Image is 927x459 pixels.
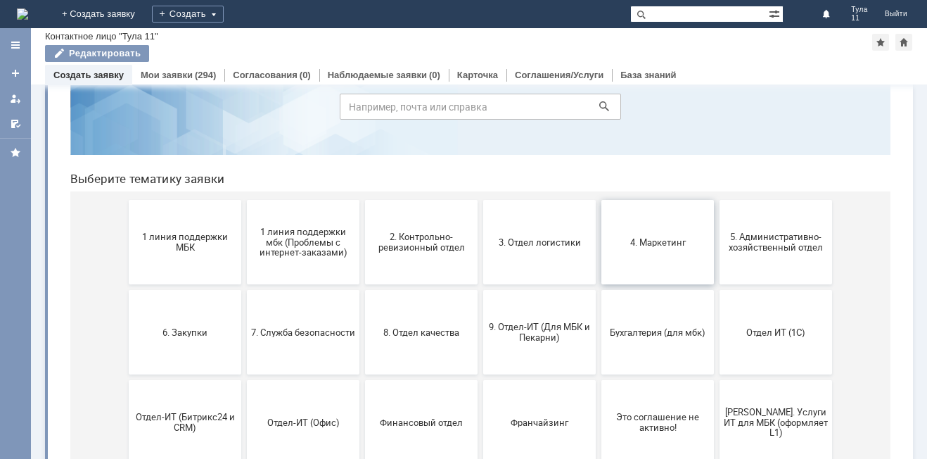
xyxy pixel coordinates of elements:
span: [PERSON_NAME]. Услуги ИТ для МБК (оформляет L1) [665,375,769,407]
span: 2. Контрольно-ревизионный отдел [310,201,414,222]
label: Воспользуйтесь поиском [281,34,562,49]
button: 2. Контрольно-ревизионный отдел [306,169,418,253]
button: Финансовый отдел [306,349,418,434]
span: Расширенный поиск [769,6,783,20]
button: Франчайзинг [424,349,537,434]
div: Добавить в избранное [872,34,889,51]
span: 4. Маркетинг [546,206,651,216]
button: 4. Маркетинг [542,169,655,253]
button: 6. Закупки [70,259,182,344]
span: 1 линия поддержки мбк (Проблемы с интернет-заказами) [192,195,296,227]
button: 7. Служба безопасности [188,259,300,344]
span: 3. Отдел логистики [428,206,532,216]
a: Согласования [233,70,298,80]
button: [PERSON_NAME]. Услуги ИТ для МБК (оформляет L1) [660,349,773,434]
div: Создать [152,6,224,23]
span: 6. Закупки [74,296,178,306]
a: Мои заявки [141,70,193,80]
span: 7. Служба безопасности [192,296,296,306]
div: (294) [195,70,216,80]
button: 1 линия поддержки МБК [70,169,182,253]
button: 5. Административно-хозяйственный отдел [660,169,773,253]
span: Это соглашение не активно! [546,381,651,402]
a: Мои согласования [4,113,27,135]
button: Отдел ИТ (1С) [660,259,773,344]
a: Создать заявку [4,62,27,84]
span: Франчайзинг [428,386,532,396]
a: Соглашения/Услуги [515,70,603,80]
input: Например, почта или справка [281,63,562,89]
a: База знаний [620,70,676,80]
span: 8. Отдел качества [310,296,414,306]
span: 11 [851,14,868,23]
div: (0) [300,70,311,80]
a: Создать заявку [53,70,124,80]
button: Это соглашение не активно! [542,349,655,434]
span: Бухгалтерия (для мбк) [546,296,651,306]
span: 5. Административно-хозяйственный отдел [665,201,769,222]
span: 1 линия поддержки МБК [74,201,178,222]
button: Бухгалтерия (для мбк) [542,259,655,344]
button: 8. Отдел качества [306,259,418,344]
button: 3. Отдел логистики [424,169,537,253]
div: (0) [429,70,440,80]
header: Выберите тематику заявки [11,141,831,155]
a: Наблюдаемые заявки [328,70,427,80]
button: 9. Отдел-ИТ (Для МБК и Пекарни) [424,259,537,344]
span: Отдел ИТ (1С) [665,296,769,306]
button: Отдел-ИТ (Офис) [188,349,300,434]
div: Контактное лицо "Тула 11" [45,31,158,42]
div: Сделать домашней страницей [895,34,912,51]
span: Отдел-ИТ (Битрикс24 и CRM) [74,381,178,402]
span: 9. Отдел-ИТ (Для МБК и Пекарни) [428,291,532,312]
a: Карточка [457,70,498,80]
a: Перейти на домашнюю страницу [17,8,28,20]
a: Мои заявки [4,87,27,110]
span: Отдел-ИТ (Офис) [192,386,296,396]
span: Тула [851,6,868,14]
button: Отдел-ИТ (Битрикс24 и CRM) [70,349,182,434]
button: 1 линия поддержки мбк (Проблемы с интернет-заказами) [188,169,300,253]
img: logo [17,8,28,20]
span: Финансовый отдел [310,386,414,396]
